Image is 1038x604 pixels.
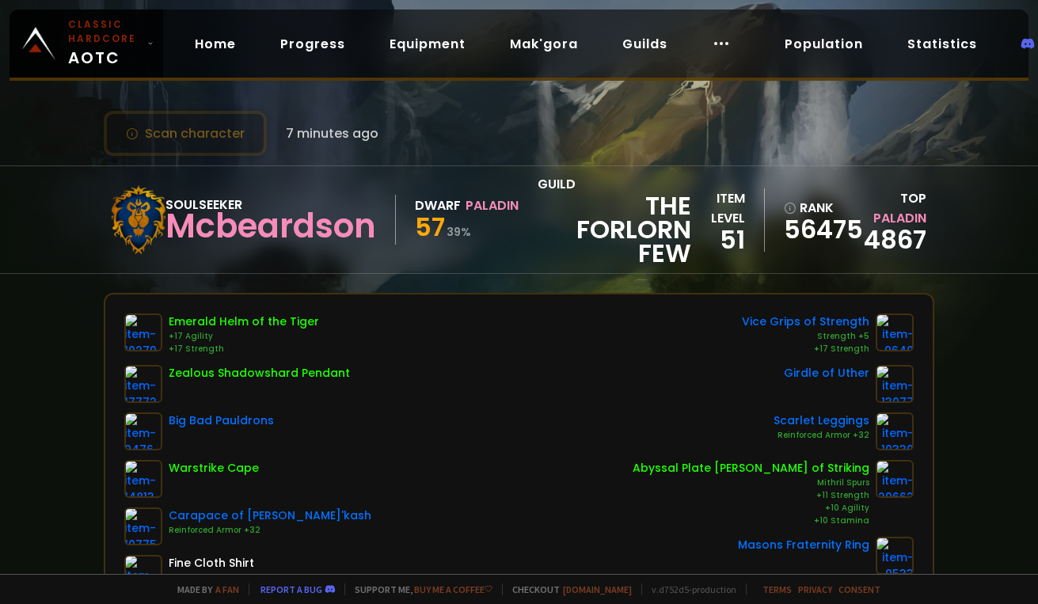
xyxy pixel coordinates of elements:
span: 57 [415,209,445,245]
div: +17 Agility [169,330,319,343]
div: rank [784,198,849,218]
a: Classic HardcoreAOTC [10,9,163,78]
a: Buy me a coffee [414,583,492,595]
div: Big Bad Pauldrons [169,412,274,429]
span: The Forlorn Few [538,194,691,265]
div: guild [538,174,691,265]
img: item-10330 [876,412,914,450]
a: Report a bug [260,583,322,595]
div: Paladin [466,196,519,215]
div: Scarlet Leggings [774,412,869,429]
div: +10 Agility [633,502,869,515]
img: item-10279 [124,313,162,351]
div: Emerald Helm of the Tiger [169,313,319,330]
div: Zealous Shadowshard Pendant [169,365,350,382]
img: item-13077 [876,365,914,403]
a: 56475 [784,218,849,241]
a: Progress [268,28,358,60]
small: 39 % [447,224,471,240]
span: Support me, [344,583,492,595]
a: [DOMAIN_NAME] [563,583,632,595]
div: Masons Fraternity Ring [738,537,869,553]
a: Mak'gora [497,28,591,60]
img: item-9533 [876,537,914,575]
div: Reinforced Armor +32 [774,429,869,442]
a: 4867 [864,222,926,257]
span: Checkout [502,583,632,595]
div: Top [858,188,926,228]
button: Scan character [104,111,267,156]
a: Privacy [798,583,832,595]
span: 7 minutes ago [286,123,378,143]
div: Reinforced Armor +32 [169,524,371,537]
span: Made by [168,583,239,595]
div: Vice Grips of Strength [742,313,869,330]
img: item-9476 [124,412,162,450]
div: +17 Strength [742,343,869,355]
div: +10 Stamina [633,515,869,527]
div: Mithril Spurs [633,477,869,489]
span: v. d752d5 - production [641,583,736,595]
div: Mcbeardson [165,215,376,238]
div: 51 [691,228,745,252]
a: Terms [762,583,792,595]
div: Strength +5 [742,330,869,343]
a: Home [182,28,249,60]
div: +11 Strength [633,489,869,502]
span: AOTC [68,17,141,70]
div: Soulseeker [165,195,376,215]
div: +17 Strength [169,343,319,355]
img: item-10775 [124,507,162,545]
a: Consent [838,583,880,595]
a: Statistics [895,28,990,60]
a: Population [772,28,876,60]
img: item-17772 [124,365,162,403]
div: Carapace of [PERSON_NAME]'kash [169,507,371,524]
div: Girdle of Uther [784,365,869,382]
div: item level [691,188,745,228]
small: Classic Hardcore [68,17,141,46]
div: Dwarf [415,196,461,215]
div: Abyssal Plate [PERSON_NAME] of Striking [633,460,869,477]
img: item-20662 [876,460,914,498]
div: Fine Cloth Shirt [169,555,254,572]
a: Guilds [610,28,680,60]
img: item-9640 [876,313,914,351]
a: Equipment [377,28,478,60]
img: item-14813 [124,460,162,498]
div: Warstrike Cape [169,460,259,477]
span: Paladin [873,209,926,227]
a: a fan [215,583,239,595]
